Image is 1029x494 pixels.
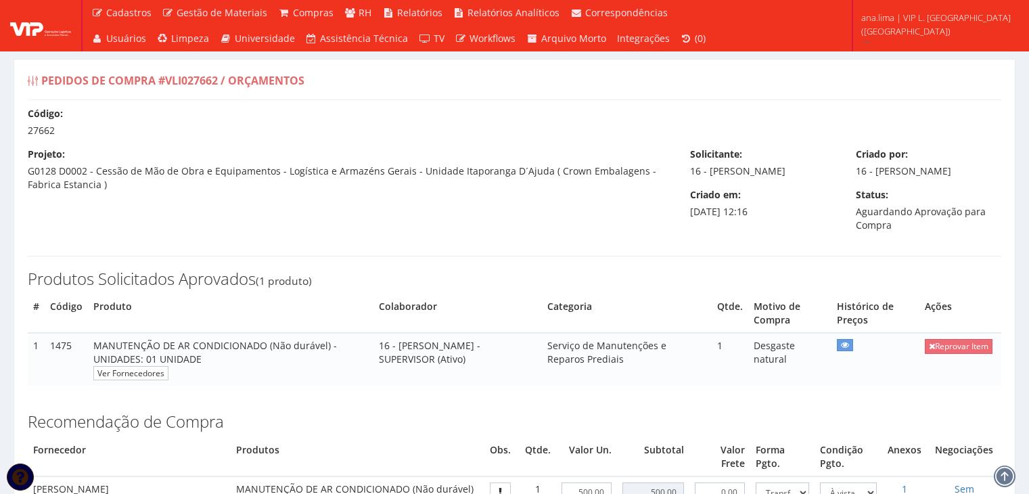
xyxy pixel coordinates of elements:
[413,26,450,51] a: TV
[556,438,617,476] th: Valor Un.
[712,294,748,333] th: Quantidade
[359,6,371,19] span: RH
[585,6,668,19] span: Correspondências
[617,438,689,476] th: Subtotal
[235,32,295,45] span: Universidade
[45,333,88,386] td: 1475
[256,273,312,288] small: (1 produto)
[925,339,992,353] a: Reprovar Item
[750,438,814,476] th: Forma Pgto.
[689,438,750,476] th: Valor Frete
[861,11,1011,38] span: ana.lima | VIP L. [GEOGRAPHIC_DATA] ([GEOGRAPHIC_DATA])
[373,294,542,333] th: Colaborador
[88,294,373,333] th: Produto
[520,438,556,476] th: Qtde.
[106,6,152,19] span: Cadastros
[675,26,712,51] a: (0)
[521,26,612,51] a: Arquivo Morto
[28,294,45,333] th: #
[467,6,559,19] span: Relatórios Analíticos
[690,188,741,202] label: Criado em:
[18,107,1011,137] div: 27662
[856,188,888,202] label: Status:
[45,294,88,333] th: Código
[815,438,882,476] th: Condição Pgto.
[927,438,1001,476] th: Negociações
[484,438,520,476] th: Obs.
[846,148,1011,178] div: 16 - [PERSON_NAME]
[846,188,1011,232] div: Aguardando Aprovação para Compra
[18,148,680,192] div: G0128 D0002 - Cessão de Mão de Obra e Equipamentos - Logística e Armazéns Gerais - Unidade Itapor...
[28,148,65,161] label: Projeto:
[106,32,146,45] span: Usuários
[28,413,1001,430] h3: Recomendação de Compra
[542,333,712,386] td: Serviço de Manutenções e Reparos Prediais
[28,438,231,476] th: Fornecedor
[231,438,484,476] th: Produtos
[748,294,832,333] th: Motivo de Compra
[680,148,846,178] div: 16 - [PERSON_NAME]
[680,188,846,219] div: [DATE] 12:16
[542,294,712,333] th: Categoria do Produto
[373,333,542,386] td: 16 - [PERSON_NAME] - SUPERVISOR (Ativo)
[28,333,45,386] td: 1
[919,294,1001,333] th: Ações
[28,107,63,120] label: Código:
[712,333,748,386] td: 1
[541,32,606,45] span: Arquivo Morto
[831,294,919,333] th: Histórico de Preços
[320,32,408,45] span: Assistência Técnica
[171,32,209,45] span: Limpeza
[86,26,152,51] a: Usuários
[397,6,442,19] span: Relatórios
[152,26,215,51] a: Limpeza
[882,438,928,476] th: Anexos
[93,339,337,365] span: MANUTENÇÃO DE AR CONDICIONADO (Não durável) - UNIDADES: 01 UNIDADE
[450,26,522,51] a: Workflows
[470,32,516,45] span: Workflows
[434,32,444,45] span: TV
[690,148,742,161] label: Solicitante:
[695,32,706,45] span: (0)
[856,148,908,161] label: Criado por:
[10,16,71,36] img: logo
[617,32,670,45] span: Integrações
[612,26,675,51] a: Integrações
[93,366,168,380] a: Ver Fornecedores
[300,26,414,51] a: Assistência Técnica
[177,6,267,19] span: Gestão de Materiais
[214,26,300,51] a: Universidade
[748,333,832,386] td: Desgaste natural
[28,270,1001,288] h3: Produtos Solicitados Aprovados
[293,6,334,19] span: Compras
[41,73,304,88] span: Pedidos de Compra #VLI027662 / Orçamentos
